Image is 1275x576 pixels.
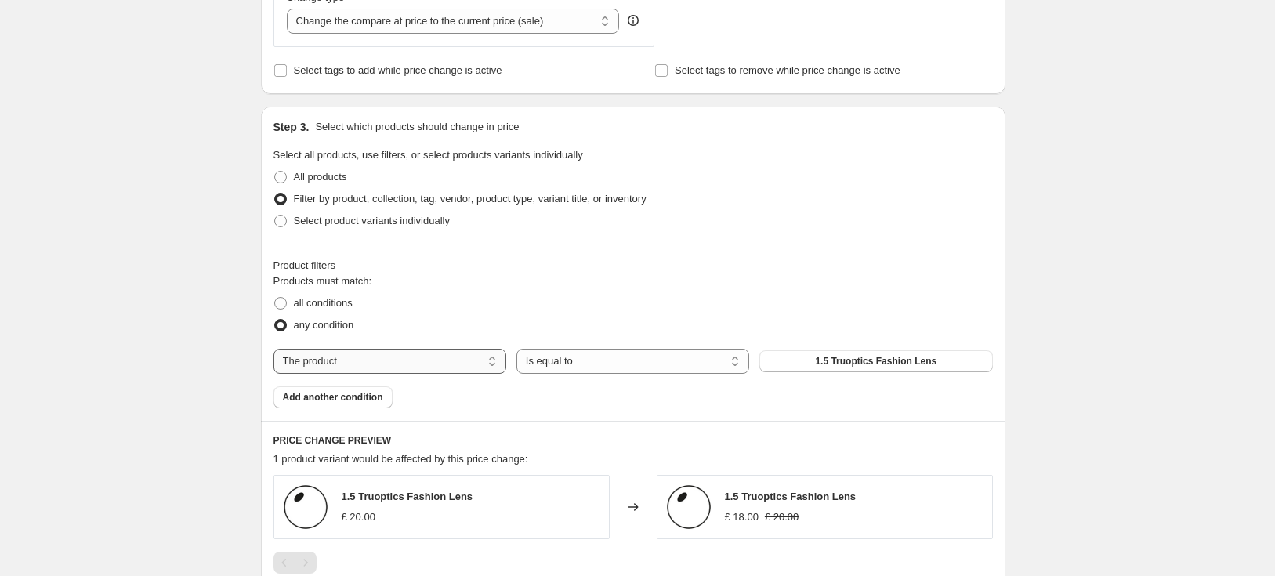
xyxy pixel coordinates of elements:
span: Products must match: [273,275,372,287]
span: 1 product variant would be affected by this price change: [273,453,528,465]
h2: Step 3. [273,119,310,135]
span: £ 18.00 [725,511,759,523]
nav: Pagination [273,552,317,574]
span: All products [294,171,347,183]
button: Add another condition [273,386,393,408]
span: Select all products, use filters, or select products variants individually [273,149,583,161]
span: 1.5 Truoptics Fashion Lens [342,491,473,502]
span: 1.5 Truoptics Fashion Lens [725,491,857,502]
span: 1.5 Truoptics Fashion Lens [815,355,936,368]
span: Select product variants individually [294,215,450,226]
img: lens-default-img_747d1ee4-6045-42ab-be54-06a0b529711a_80x.png [665,484,712,531]
div: Product filters [273,258,993,274]
span: Add another condition [283,391,383,404]
span: Filter by product, collection, tag, vendor, product type, variant title, or inventory [294,193,647,205]
span: all conditions [294,297,353,309]
span: £ 20.00 [342,511,375,523]
span: any condition [294,319,354,331]
div: help [625,13,641,28]
span: Select tags to add while price change is active [294,64,502,76]
span: £ 20.00 [765,511,799,523]
button: 1.5 Truoptics Fashion Lens [759,350,992,372]
h6: PRICE CHANGE PREVIEW [273,434,993,447]
img: lens-default-img_747d1ee4-6045-42ab-be54-06a0b529711a_80x.png [282,484,329,531]
p: Select which products should change in price [315,119,519,135]
span: Select tags to remove while price change is active [675,64,900,76]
